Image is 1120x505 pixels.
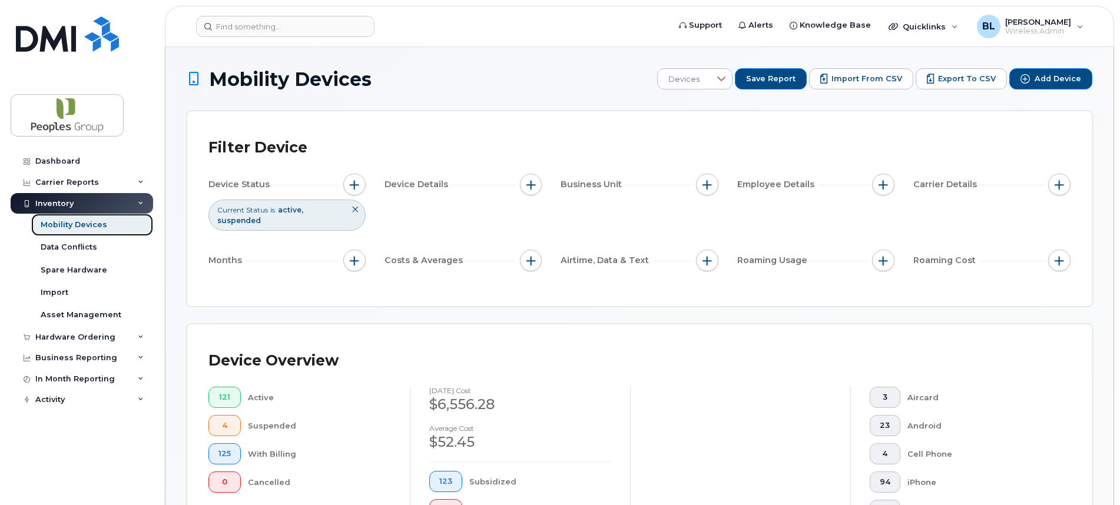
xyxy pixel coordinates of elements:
[429,424,611,432] h4: Average cost
[880,449,890,459] span: 4
[218,421,231,430] span: 4
[737,178,818,191] span: Employee Details
[429,432,611,452] div: $52.45
[1035,74,1081,84] span: Add Device
[658,69,710,90] span: Devices
[429,471,462,492] button: 123
[208,254,246,267] span: Months
[278,205,303,214] span: active
[870,443,900,464] button: 4
[208,415,241,436] button: 4
[208,443,241,464] button: 125
[880,393,890,402] span: 3
[746,74,796,84] span: Save Report
[907,415,1052,436] div: Android
[913,178,980,191] span: Carrier Details
[469,471,612,492] div: Subsidized
[880,421,890,430] span: 23
[561,254,652,267] span: Airtime, Data & Text
[217,216,261,225] span: suspended
[218,393,231,402] span: 121
[429,394,611,414] div: $6,556.28
[870,387,900,408] button: 3
[248,471,392,493] div: Cancelled
[208,178,273,191] span: Device Status
[385,178,452,191] span: Device Details
[208,345,339,376] div: Device Overview
[913,254,979,267] span: Roaming Cost
[218,477,231,487] span: 0
[248,443,392,464] div: With Billing
[248,387,392,408] div: Active
[735,68,807,89] button: Save Report
[217,205,268,215] span: Current Status
[209,69,372,89] span: Mobility Devices
[208,471,241,493] button: 0
[208,132,307,163] div: Filter Device
[907,443,1052,464] div: Cell Phone
[218,449,231,459] span: 125
[831,74,902,84] span: Import from CSV
[907,471,1052,493] div: iPhone
[809,68,913,89] button: Import from CSV
[561,178,625,191] span: Business Unit
[880,477,890,487] span: 94
[1009,68,1092,89] button: Add Device
[248,415,392,436] div: Suspended
[737,254,811,267] span: Roaming Usage
[270,205,275,215] span: is
[916,68,1007,89] button: Export to CSV
[429,387,611,394] h4: [DATE] cost
[870,471,900,493] button: 94
[938,74,996,84] span: Export to CSV
[208,387,241,408] button: 121
[907,387,1052,408] div: Aircard
[870,415,900,436] button: 23
[439,477,452,486] span: 123
[385,254,466,267] span: Costs & Averages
